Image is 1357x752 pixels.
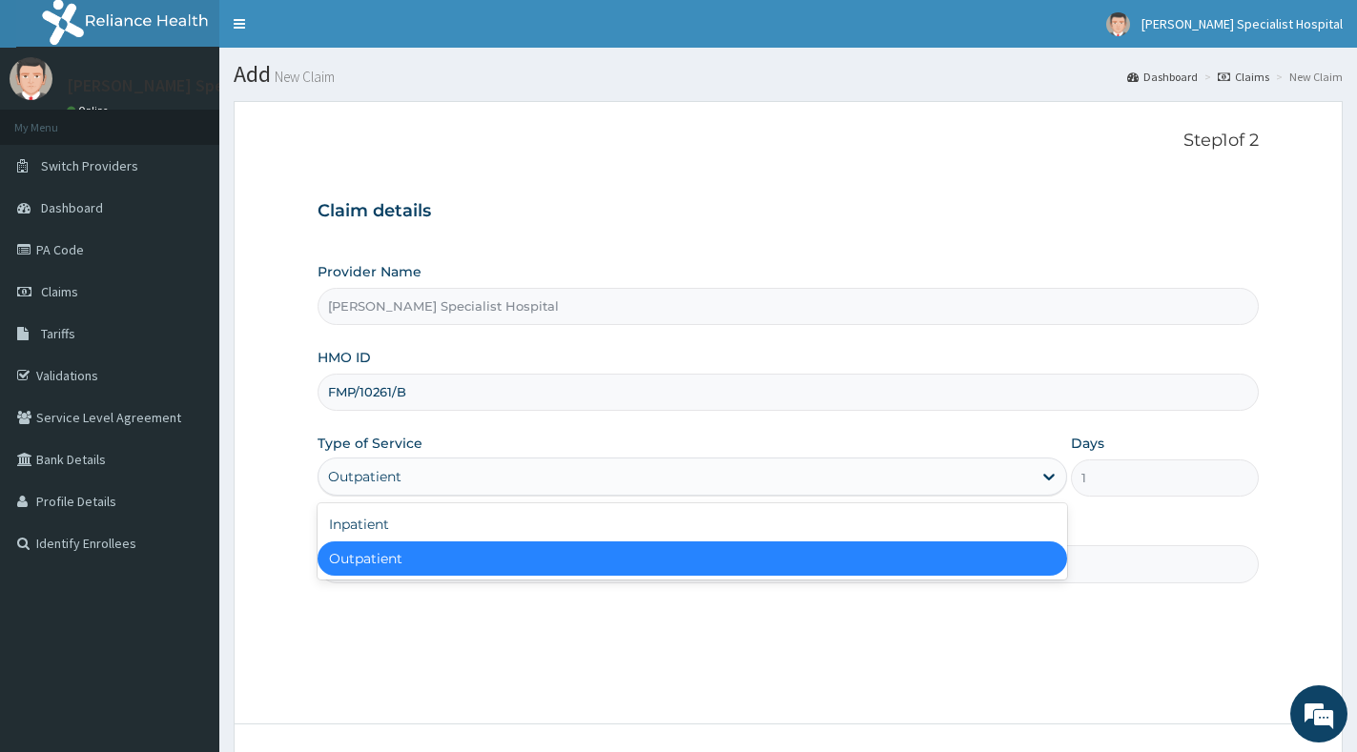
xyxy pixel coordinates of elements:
[1071,434,1104,453] label: Days
[271,70,335,84] small: New Claim
[318,262,421,281] label: Provider Name
[67,104,113,117] a: Online
[1106,12,1130,36] img: User Image
[318,541,1067,576] div: Outpatient
[318,131,1259,152] p: Step 1 of 2
[234,62,1343,87] h1: Add
[41,325,75,342] span: Tariffs
[67,77,336,94] p: [PERSON_NAME] Specialist Hospital
[41,199,103,216] span: Dashboard
[318,201,1259,222] h3: Claim details
[1218,69,1269,85] a: Claims
[41,283,78,300] span: Claims
[328,467,401,486] div: Outpatient
[41,157,138,174] span: Switch Providers
[1271,69,1343,85] li: New Claim
[318,434,422,453] label: Type of Service
[1141,15,1343,32] span: [PERSON_NAME] Specialist Hospital
[318,507,1067,541] div: Inpatient
[318,374,1259,411] input: Enter HMO ID
[10,57,52,100] img: User Image
[318,348,371,367] label: HMO ID
[1127,69,1198,85] a: Dashboard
